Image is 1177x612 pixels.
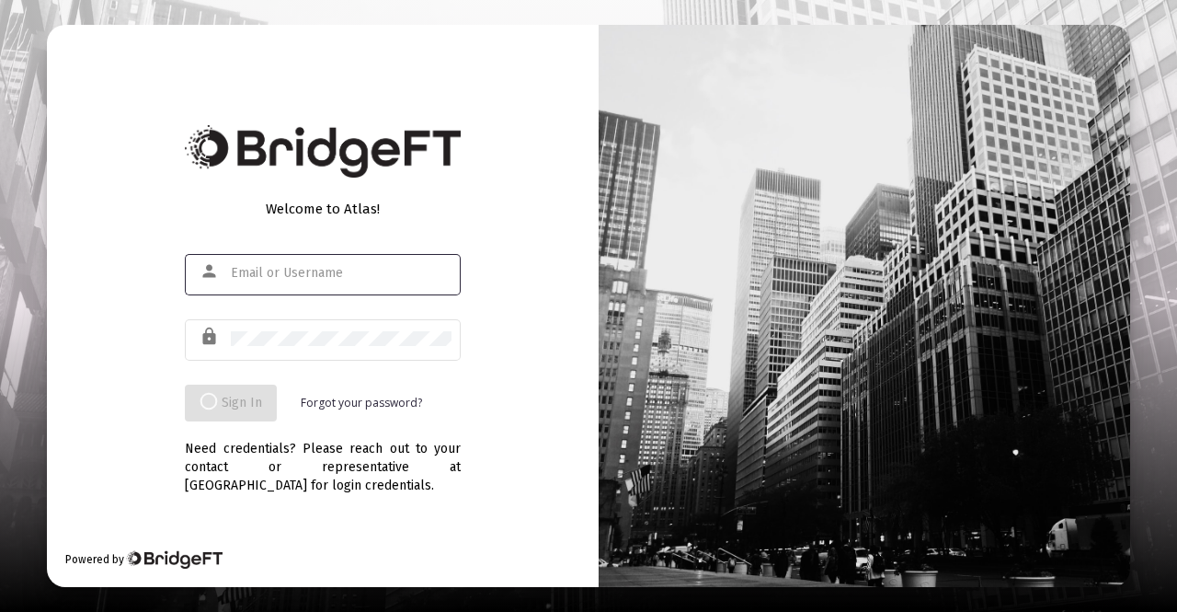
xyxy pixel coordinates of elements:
[185,125,461,178] img: Bridge Financial Technology Logo
[200,326,222,348] mat-icon: lock
[231,266,451,281] input: Email or Username
[200,395,262,410] span: Sign In
[301,394,422,412] a: Forgot your password?
[185,421,461,495] div: Need credentials? Please reach out to your contact or representative at [GEOGRAPHIC_DATA] for log...
[200,260,222,283] mat-icon: person
[185,200,461,218] div: Welcome to Atlas!
[65,550,223,569] div: Powered by
[126,550,223,569] img: Bridge Financial Technology Logo
[185,385,277,421] button: Sign In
